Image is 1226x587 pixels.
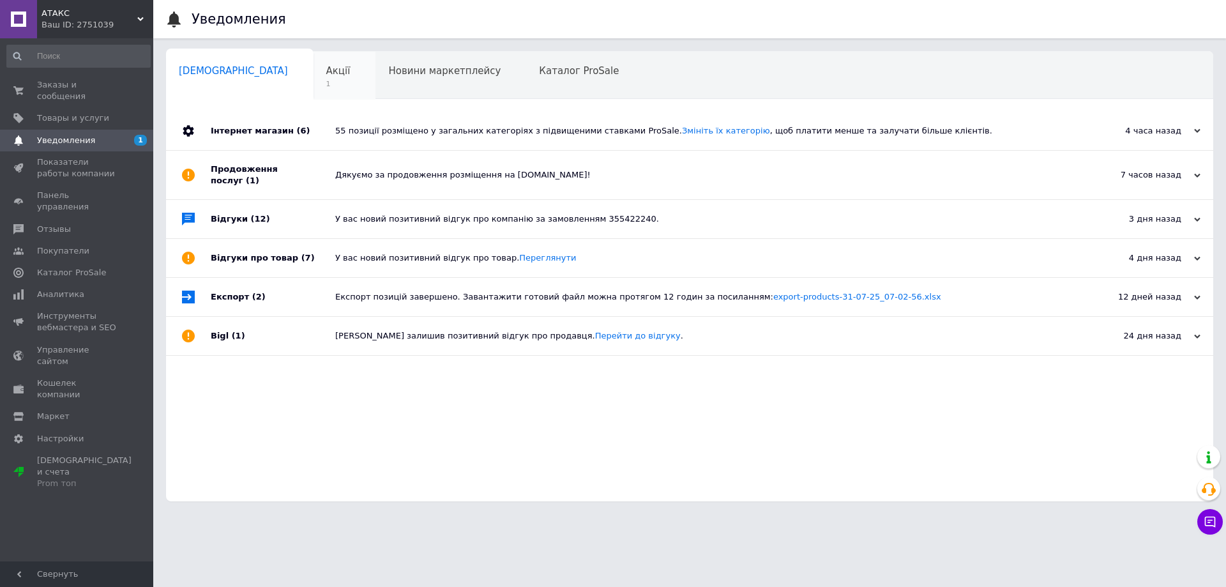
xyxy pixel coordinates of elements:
span: (1) [246,176,259,185]
div: 4 часа назад [1073,125,1200,137]
span: Отзывы [37,224,71,235]
span: Панель управления [37,190,118,213]
span: Управление сайтом [37,344,118,367]
input: Поиск [6,45,151,68]
span: АТАКС [42,8,137,19]
span: [DEMOGRAPHIC_DATA] и счета [37,455,132,490]
div: [PERSON_NAME] залишив позитивний відгук про продавця. . [335,330,1073,342]
span: Показатели работы компании [37,156,118,179]
span: Аналитика [37,289,84,300]
div: Інтернет магазин [211,112,335,150]
span: 1 [326,79,351,89]
div: Bigl [211,317,335,355]
div: 7 часов назад [1073,169,1200,181]
span: Новини маркетплейсу [388,65,501,77]
span: (6) [296,126,310,135]
span: 1 [134,135,147,146]
div: 24 дня назад [1073,330,1200,342]
span: Акції [326,65,351,77]
button: Чат с покупателем [1197,509,1223,535]
div: Дякуємо за продовження розміщення на [DOMAIN_NAME]! [335,169,1073,181]
a: Перейти до відгуку [595,331,681,340]
div: У вас новий позитивний відгук про компанію за замовленням 355422240. [335,213,1073,225]
div: Експорт [211,278,335,316]
a: export-products-31-07-25_07-02-56.xlsx [773,292,941,301]
span: (7) [301,253,315,263]
span: Инструменты вебмастера и SEO [37,310,118,333]
div: Відгуки про товар [211,239,335,277]
div: Ваш ID: 2751039 [42,19,153,31]
span: Кошелек компании [37,377,118,400]
span: Покупатели [37,245,89,257]
div: Експорт позицій завершено. Завантажити готовий файл можна протягом 12 годин за посиланням: [335,291,1073,303]
div: 55 позиції розміщено у загальних категоріях з підвищеними ставками ProSale. , щоб платити менше т... [335,125,1073,137]
h1: Уведомления [192,11,286,27]
span: (2) [252,292,266,301]
span: Товары и услуги [37,112,109,124]
span: Заказы и сообщения [37,79,118,102]
span: Каталог ProSale [539,65,619,77]
div: 4 дня назад [1073,252,1200,264]
span: [DEMOGRAPHIC_DATA] [179,65,288,77]
span: Каталог ProSale [37,267,106,278]
span: Маркет [37,411,70,422]
span: Уведомления [37,135,95,146]
div: 12 дней назад [1073,291,1200,303]
div: Відгуки [211,200,335,238]
div: Продовження послуг [211,151,335,199]
span: Настройки [37,433,84,445]
a: Переглянути [519,253,576,263]
span: (1) [232,331,245,340]
div: 3 дня назад [1073,213,1200,225]
span: (12) [251,214,270,224]
div: У вас новий позитивний відгук про товар. [335,252,1073,264]
a: Змініть їх категорію [682,126,770,135]
div: Prom топ [37,478,132,489]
